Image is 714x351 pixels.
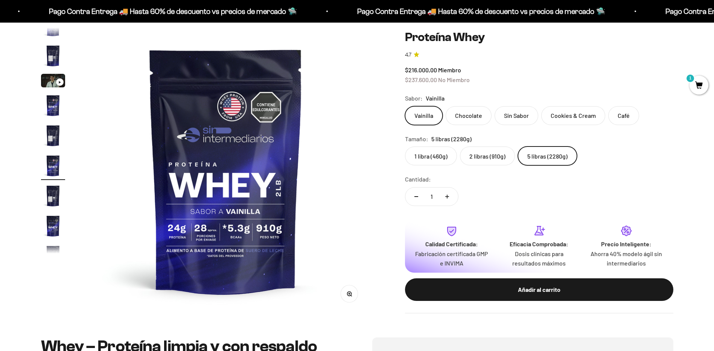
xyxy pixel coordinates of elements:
label: Cantidad: [405,174,431,184]
span: $237.600,00 [405,76,437,83]
div: Añadir al carrito [420,285,658,295]
button: Ir al artículo 8 [41,214,65,240]
img: Proteína Whey [41,124,65,148]
mark: 1 [686,74,695,83]
img: Proteína Whey [41,154,65,178]
strong: Precio Inteligente: [601,240,652,247]
button: Ir al artículo 5 [41,124,65,150]
h1: Proteína Whey [405,30,673,44]
img: Proteína Whey [41,214,65,238]
span: Miembro [438,66,461,73]
button: Ir al artículo 4 [41,93,65,120]
button: Ir al artículo 2 [41,44,65,70]
p: Pago Contra Entrega 🚚 Hasta 60% de descuento vs precios de mercado 🛸 [48,5,296,17]
img: Proteína Whey [83,27,368,313]
img: Proteína Whey [41,184,65,208]
img: Proteína Whey [41,44,65,68]
span: 5 libras (2280g) [431,134,472,144]
img: Proteína Whey [41,244,65,268]
span: $216.000,00 [405,66,437,73]
a: 4.74.7 de 5.0 estrellas [405,50,673,59]
button: Reducir cantidad [405,188,427,206]
strong: Eficacia Comprobada: [510,240,568,247]
button: Ir al artículo 3 [41,74,65,90]
p: Pago Contra Entrega 🚚 Hasta 60% de descuento vs precios de mercado 🛸 [356,5,604,17]
p: Dosis clínicas para resultados máximos [501,249,577,268]
span: No Miembro [438,76,470,83]
img: Proteína Whey [41,93,65,118]
p: Ahorra 40% modelo ágil sin intermediarios [589,249,664,268]
legend: Sabor: [405,93,423,103]
button: Ir al artículo 6 [41,154,65,180]
button: Ir al artículo 9 [41,244,65,270]
strong: Calidad Certificada: [425,240,478,247]
button: Aumentar cantidad [436,188,458,206]
legend: Tamaño: [405,134,428,144]
p: Fabricación certificada GMP e INVIMA [414,249,489,268]
span: 4.7 [405,50,411,59]
button: Añadir al carrito [405,278,673,301]
a: 1 [690,82,708,90]
span: Vainilla [426,93,445,103]
button: Ir al artículo 7 [41,184,65,210]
